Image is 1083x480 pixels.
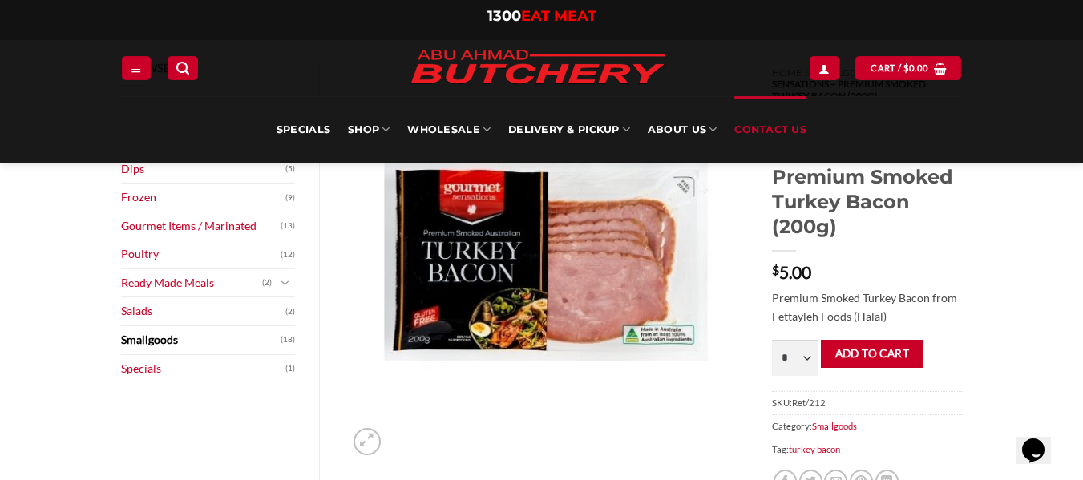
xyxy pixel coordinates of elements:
[121,269,263,297] a: Ready Made Meals
[276,274,295,292] button: Toggle
[168,56,198,79] a: Search
[121,155,286,184] a: Dips
[821,340,923,368] button: Add to cart
[285,300,295,324] span: (2)
[281,243,295,267] span: (12)
[772,262,811,282] bdi: 5.00
[398,40,678,96] img: Abu Ahmad Butchery
[772,438,962,461] span: Tag:
[121,212,281,240] a: Gourmet Items / Marinated
[285,357,295,381] span: (1)
[855,56,961,79] a: View cart
[407,96,491,163] a: Wholesale
[521,7,596,25] span: EAT MEAT
[772,289,962,325] p: Premium Smoked Turkey Bacon from Fettayleh Foods (Halal)
[121,355,286,383] a: Specials
[508,96,630,163] a: Delivery & Pickup
[772,264,779,276] span: $
[1016,416,1067,464] iframe: chat widget
[734,96,806,163] a: Contact Us
[121,326,281,354] a: Smallgoods
[903,61,909,75] span: $
[277,96,330,163] a: Specials
[772,414,962,438] span: Category:
[810,56,839,79] a: Login
[772,391,962,414] span: SKU:
[281,214,295,238] span: (13)
[344,59,748,463] img: Gourmet Sensations – Premium Smoked Turkey Bacon (200g)
[789,444,840,454] a: turkey bacon
[903,63,929,73] bdi: 0.00
[648,96,717,163] a: About Us
[281,328,295,352] span: (18)
[772,115,962,240] h1: Gourmet Sensations – Premium Smoked Turkey Bacon (200g)
[792,397,826,408] span: Ret/212
[285,157,295,181] span: (5)
[871,61,928,75] span: Cart /
[354,428,381,455] a: Zoom
[122,56,151,79] a: Menu
[487,7,596,25] a: 1300EAT MEAT
[262,271,272,295] span: (2)
[285,186,295,210] span: (9)
[812,421,857,431] a: Smallgoods
[121,240,281,268] a: Poultry
[121,297,286,325] a: Salads
[121,184,286,212] a: Frozen
[487,7,521,25] span: 1300
[348,96,390,163] a: SHOP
